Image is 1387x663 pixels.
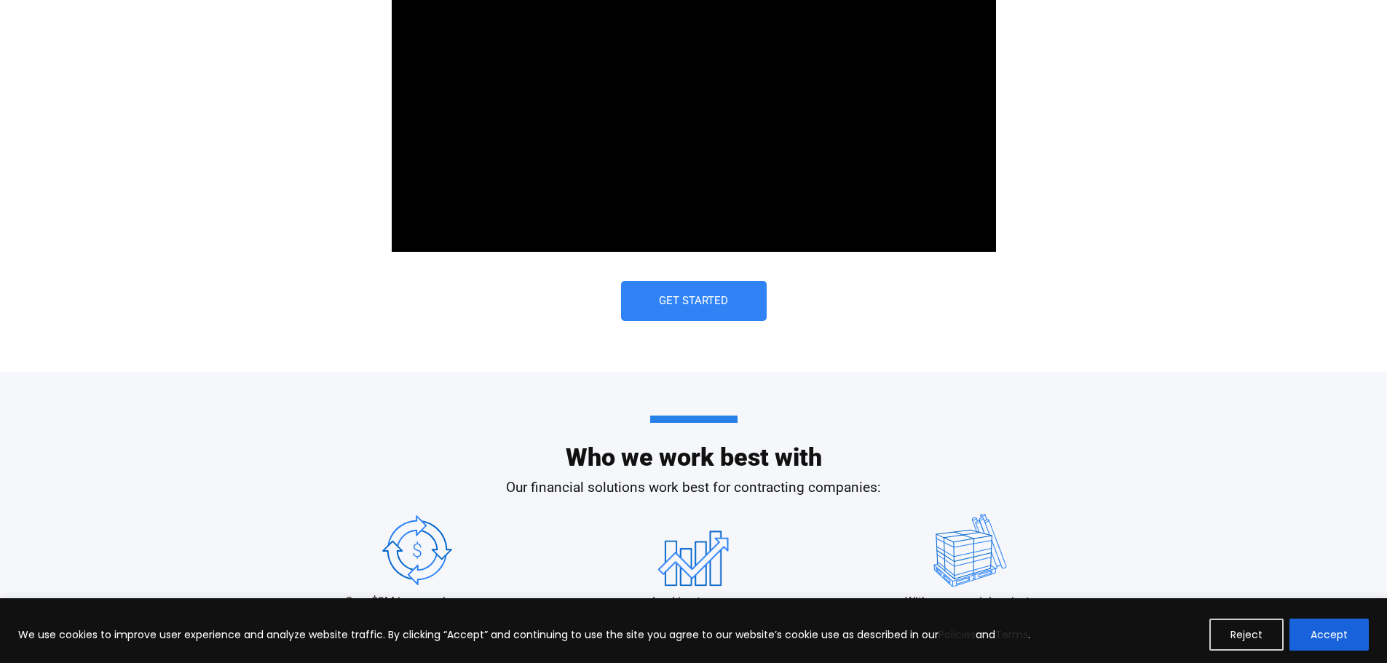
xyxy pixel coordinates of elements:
span: Get Started [659,295,728,306]
p: Over $2M in annual revenue [345,594,489,610]
a: Policies [939,627,976,642]
p: Looking to grow [652,594,735,610]
p: With commercial projects [905,594,1035,610]
a: Terms [995,627,1028,642]
button: Accept [1289,619,1369,651]
h2: Who we work best with [279,416,1109,469]
p: Our financial solutions work best for contracting companies: [279,477,1109,499]
p: We use cookies to improve user experience and analyze website traffic. By clicking “Accept” and c... [18,626,1030,643]
button: Reject [1209,619,1284,651]
a: Get Started [621,281,767,321]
